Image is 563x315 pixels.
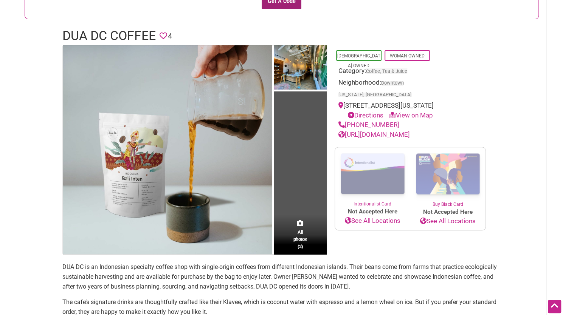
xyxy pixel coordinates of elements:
img: Buy Black Card [410,147,485,201]
a: View on Map [389,111,433,119]
span: Not Accepted Here [410,208,485,216]
img: Intentionalist Card [335,147,410,201]
span: 4 [168,30,172,42]
div: [STREET_ADDRESS][US_STATE] [338,101,482,120]
span: [US_STATE], [GEOGRAPHIC_DATA] [338,93,411,97]
img: Dua dc coffee [63,45,272,254]
a: Buy Black Card [410,147,485,208]
a: [DEMOGRAPHIC_DATA]-Owned [337,53,380,68]
div: Category: [338,66,482,78]
a: [PHONE_NUMBER] [338,121,399,128]
div: Neighborhood: [338,78,482,101]
span: Not Accepted Here [335,207,410,216]
a: See All Locations [410,216,485,226]
a: Coffee, Tea & Juice [366,68,407,74]
a: Directions [348,111,383,119]
a: See All Locations [335,216,410,226]
h1: DUA DC Coffee [62,27,156,45]
a: Intentionalist Card [335,147,410,207]
span: All photos (2) [293,229,307,250]
div: Scroll Back to Top [548,300,561,313]
p: DUA DC is an Indonesian specialty coffee shop with single-origin coffees from different Indonesia... [62,262,501,291]
a: Woman-Owned [390,53,425,59]
img: dua dc coffee inside [274,45,327,91]
a: [URL][DOMAIN_NAME] [338,131,410,138]
span: Downtown [381,81,404,86]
